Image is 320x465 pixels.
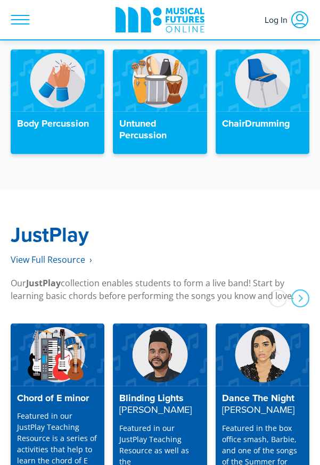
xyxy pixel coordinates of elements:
[119,403,192,416] strong: [PERSON_NAME]
[291,289,309,308] div: next
[119,118,200,141] h4: Untuned Percussion
[17,118,98,130] h4: Body Percussion
[26,277,61,289] strong: JustPlay
[119,393,200,416] h4: Blinding Lights
[11,277,309,302] p: Our collection enables students to form a live band! Start by learning basic chords before perfor...
[265,10,290,29] span: Log In
[222,118,303,130] h4: ChairDrumming
[269,289,287,308] div: prev
[216,49,309,154] a: ChairDrumming
[17,393,98,404] h4: Chord of E minor
[11,220,89,249] strong: JustPlay
[11,254,92,266] a: View Full Resource‎‏‏‎ ‎ ›
[259,5,315,35] a: Log In
[222,393,303,416] h4: Dance The Night
[222,403,294,416] strong: [PERSON_NAME]
[113,49,207,154] a: Untuned Percussion
[11,49,104,154] a: Body Percussion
